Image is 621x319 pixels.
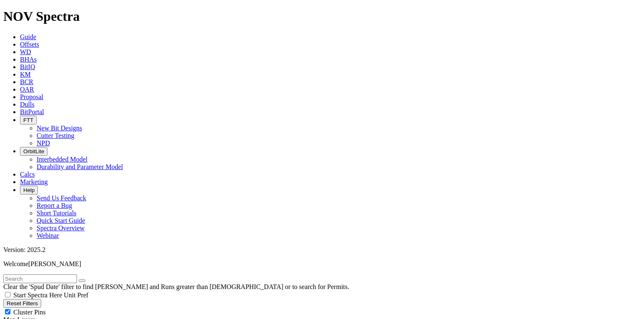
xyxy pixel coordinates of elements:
[20,116,37,125] button: FTT
[20,63,35,70] a: BitIQ
[37,156,87,163] a: Interbedded Model
[20,93,43,100] a: Proposal
[20,86,34,93] a: OAR
[20,101,35,108] a: Dulls
[64,292,88,299] span: Unit Pref
[37,140,50,147] a: NPD
[5,292,10,297] input: Start Spectra Here
[37,194,86,202] a: Send Us Feedback
[37,232,59,239] a: Webinar
[20,48,31,55] a: WD
[37,163,123,170] a: Durability and Parameter Model
[23,117,33,123] span: FTT
[20,78,33,85] a: BCR
[3,246,618,254] div: Version: 2025.2
[20,147,47,156] button: OrbitLite
[37,209,77,217] a: Short Tutorials
[23,148,44,155] span: OrbitLite
[23,187,35,193] span: Help
[13,292,62,299] span: Start Spectra Here
[37,224,84,232] a: Spectra Overview
[13,309,46,316] span: Cluster Pins
[3,274,77,283] input: Search
[20,56,37,63] a: BHAs
[37,132,75,139] a: Cutter Testing
[28,260,81,267] span: [PERSON_NAME]
[20,186,38,194] button: Help
[20,71,31,78] a: KM
[20,41,39,48] a: Offsets
[20,108,44,115] a: BitPortal
[3,299,41,308] button: Reset Filters
[3,283,349,290] span: Clear the 'Spud Date' filter to find [PERSON_NAME] and Runs greater than [DEMOGRAPHIC_DATA] or to...
[3,260,618,268] p: Welcome
[20,178,48,185] a: Marketing
[3,9,618,24] h1: NOV Spectra
[20,171,35,178] a: Calcs
[37,202,72,209] a: Report a Bug
[20,33,36,40] a: Guide
[37,125,82,132] a: New Bit Designs
[37,217,85,224] a: Quick Start Guide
